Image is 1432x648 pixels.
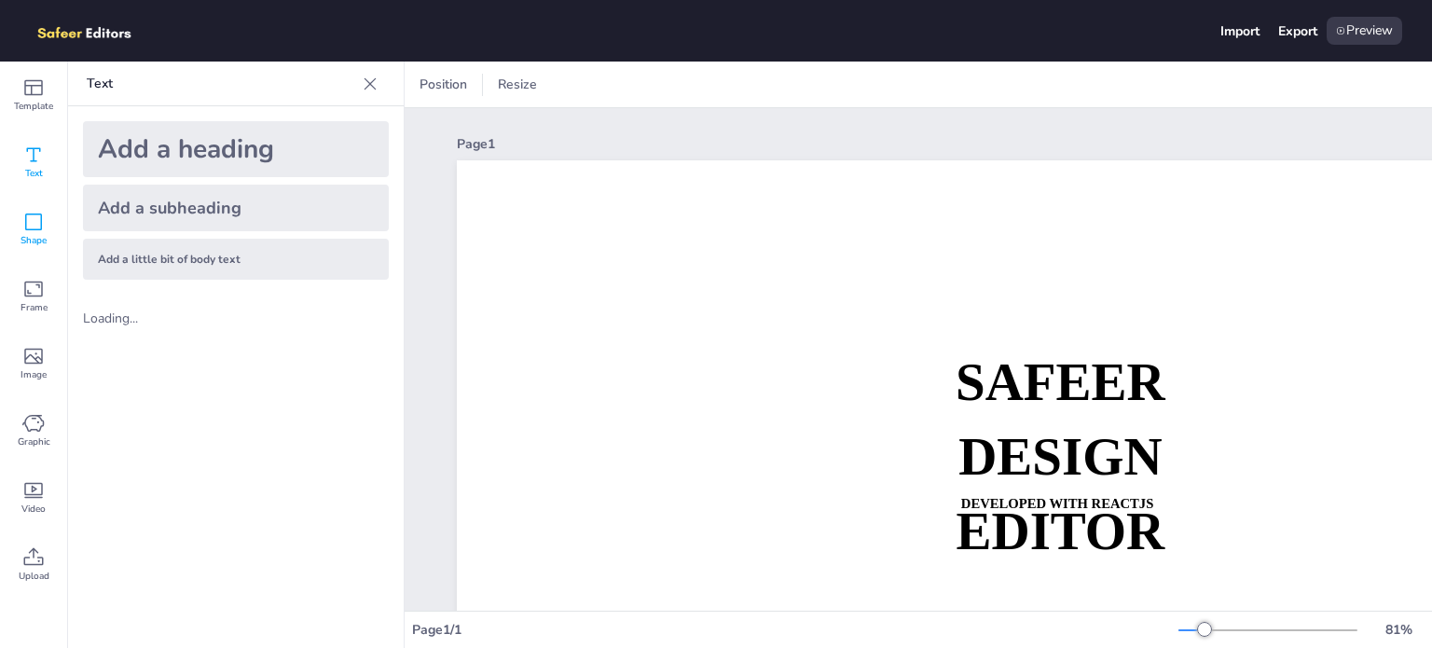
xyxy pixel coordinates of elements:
span: Template [14,99,53,114]
div: Add a heading [83,121,389,177]
span: Text [25,166,43,181]
strong: SAFEER [956,352,1165,410]
div: Preview [1327,17,1402,45]
div: Export [1278,22,1317,40]
p: Text [87,62,355,106]
span: Image [21,367,47,382]
span: Upload [19,569,49,584]
div: Page 1 / 1 [412,621,1178,639]
div: Import [1220,22,1260,40]
span: Video [21,502,46,517]
span: Graphic [18,434,50,449]
span: Frame [21,300,48,315]
strong: DESIGN EDITOR [956,427,1164,559]
div: Loading... [83,310,180,327]
span: Resize [494,76,541,93]
strong: DEVELOPED WITH REACTJS [961,496,1154,511]
img: logo.png [30,17,158,45]
div: Add a subheading [83,185,389,231]
div: Add a little bit of body text [83,239,389,280]
div: 81 % [1376,621,1421,639]
span: Position [416,76,471,93]
span: Shape [21,233,47,248]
